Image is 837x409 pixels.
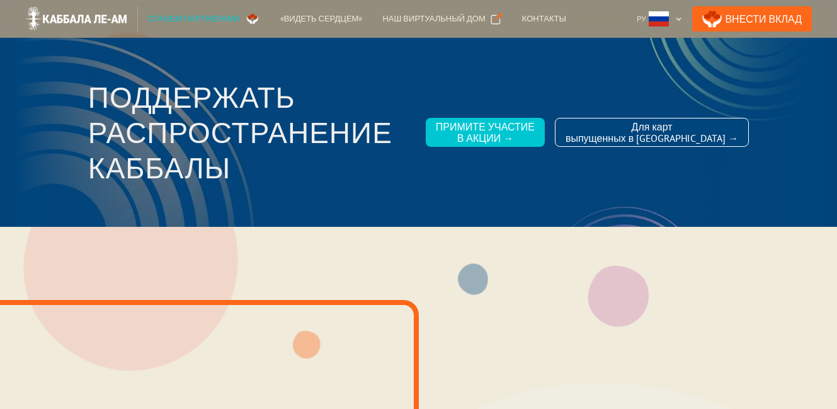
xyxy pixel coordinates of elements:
a: Наш виртуальный дом [372,6,511,32]
div: Ру [632,6,687,32]
div: Контакты [522,13,566,25]
a: Для картвыпущенных в [GEOGRAPHIC_DATA] → [555,118,749,147]
div: «Видеть сердцем» [280,13,363,25]
div: Наш виртуальный дом [382,13,485,25]
a: Станем партнерами [138,6,270,32]
a: Контакты [512,6,576,32]
div: Для карт выпущенных в [GEOGRAPHIC_DATA] → [566,121,738,144]
h3: Поддержать распространение каббалы [88,79,416,185]
a: «Видеть сердцем» [270,6,373,32]
a: Внести Вклад [692,6,812,32]
a: Примите участиев акции → [426,118,545,147]
div: Ру [637,13,646,25]
div: Станем партнерами [148,13,240,25]
div: Примите участие в акции → [436,121,535,144]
